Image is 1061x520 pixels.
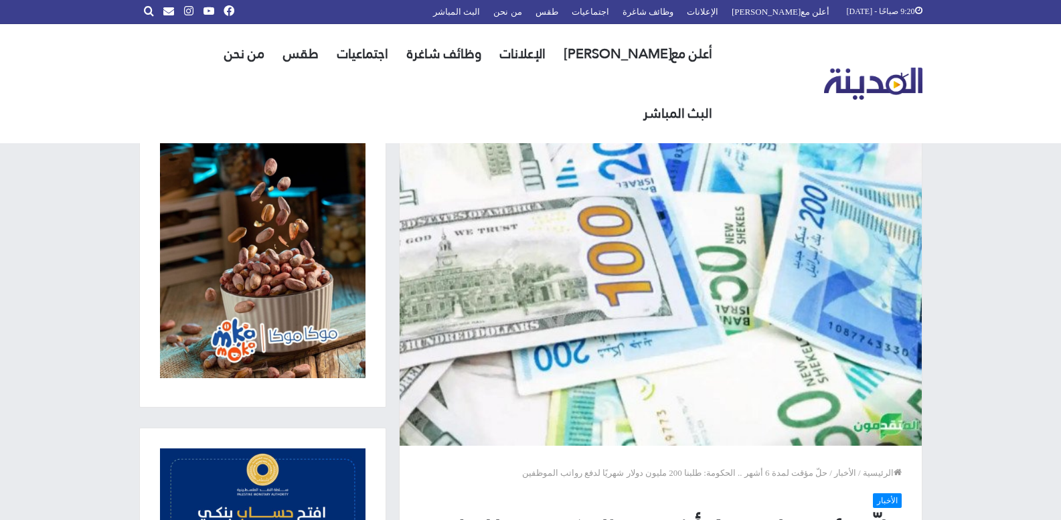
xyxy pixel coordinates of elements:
[491,24,555,84] a: الإعلانات
[522,468,828,478] span: حلّ مؤقت لمدة 6 أشهر .. الحكومة: طلبنا 200 مليون دولار شهريًا لدفع رواتب الموظفين
[863,468,902,478] a: الرئيسية
[398,24,491,84] a: وظائف شاغرة
[858,468,861,478] em: /
[834,468,856,478] a: الأخبار
[829,468,832,478] em: /
[274,24,328,84] a: طقس
[328,24,398,84] a: اجتماعيات
[873,493,902,508] a: الأخبار
[215,24,274,84] a: من نحن
[634,84,722,143] a: البث المباشر
[824,68,922,100] img: تلفزيون المدينة
[555,24,722,84] a: أعلن مع[PERSON_NAME]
